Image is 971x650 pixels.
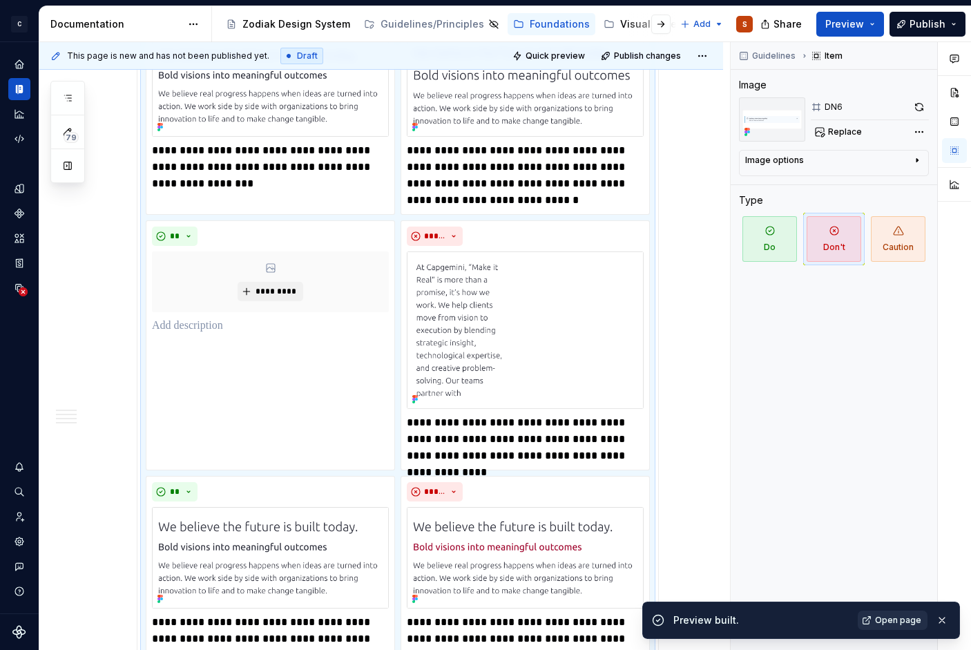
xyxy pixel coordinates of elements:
[742,19,747,30] div: S
[673,613,849,627] div: Preview built.
[807,216,861,262] span: Don't
[242,17,350,31] div: Zodiak Design System
[8,103,30,125] a: Analytics
[753,12,811,37] button: Share
[64,132,79,143] span: 79
[67,50,269,61] span: This page is new and has not been published yet.
[8,227,30,249] a: Assets
[620,17,686,31] div: Visual assets
[526,50,585,61] span: Quick preview
[858,611,927,630] a: Open page
[358,13,505,35] a: Guidelines/Principles
[407,35,644,136] img: 4d536465-2cb0-48da-ba59-6203572c9479.png
[825,17,864,31] span: Preview
[739,78,767,92] div: Image
[752,50,796,61] span: Guidelines
[152,507,389,608] img: 6b0034ec-0a56-4e59-aa5d-023bf68ee179.png
[745,155,923,171] button: Image options
[875,615,921,626] span: Open page
[407,507,644,608] img: 0d58fe07-2cb3-4020-a144-23855051fb52.png
[871,216,925,262] span: Caution
[742,216,797,262] span: Do
[8,53,30,75] a: Home
[8,456,30,478] button: Notifications
[8,506,30,528] a: Invite team
[676,15,728,34] button: Add
[8,252,30,274] a: Storybook stories
[220,10,673,38] div: Page tree
[530,17,590,31] div: Foundations
[614,50,681,61] span: Publish changes
[910,17,945,31] span: Publish
[745,155,804,166] div: Image options
[12,625,26,639] svg: Supernova Logo
[3,9,36,39] button: C
[825,102,843,113] div: DN6
[811,122,868,142] button: Replace
[220,13,356,35] a: Zodiak Design System
[739,213,800,265] button: Do
[8,178,30,200] a: Design tokens
[297,50,318,61] span: Draft
[8,555,30,577] button: Contact support
[828,126,862,137] span: Replace
[8,530,30,553] a: Settings
[508,13,595,35] a: Foundations
[735,46,802,66] button: Guidelines
[597,46,687,66] button: Publish changes
[508,46,591,66] button: Quick preview
[50,17,181,31] div: Documentation
[693,19,711,30] span: Add
[890,12,965,37] button: Publish
[381,17,484,31] div: Guidelines/Principles
[8,481,30,503] button: Search ⌘K
[598,13,691,35] a: Visual assets
[816,12,884,37] button: Preview
[739,193,763,207] div: Type
[739,97,805,142] img: 691b1793-05af-4515-b312-a7738ab22c1f.png
[8,202,30,224] a: Components
[8,277,30,299] a: Data sources
[803,213,865,265] button: Don't
[8,128,30,150] a: Code automation
[8,78,30,100] a: Documentation
[407,251,644,410] img: e6b2ddcf-a590-4116-bf4f-edbb9b2dbdf3.png
[773,17,802,31] span: Share
[11,16,28,32] div: C
[867,213,929,265] button: Caution
[152,35,389,136] img: c502713b-f129-4d8f-a9ba-ab5ffd4fae0f.png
